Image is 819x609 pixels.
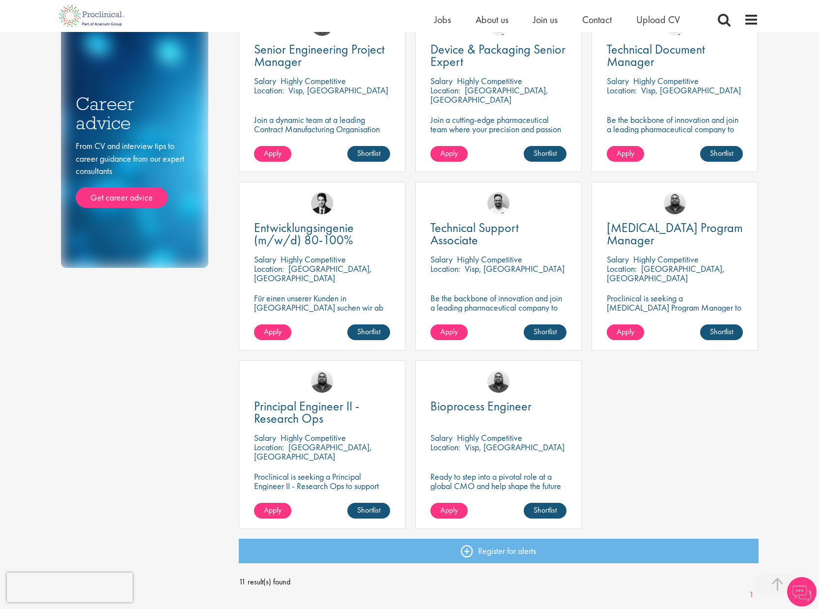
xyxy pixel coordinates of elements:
span: Principal Engineer II - Research Ops [254,398,359,427]
div: From CV and interview tips to career guidance from our expert consultants [76,140,194,208]
a: Senior Engineering Project Manager [254,43,390,68]
a: Contact [582,13,612,26]
span: Salary [254,75,276,87]
span: Location: [607,263,637,274]
a: Shortlist [347,503,390,519]
span: 11 result(s) found [239,575,759,589]
p: Highly Competitive [633,75,699,87]
img: Thomas Wenig [311,192,333,214]
span: Technical Support Associate [430,219,519,248]
p: Be the backbone of innovation and join a leading pharmaceutical company to help keep life-changin... [607,115,743,152]
span: Device & Packaging Senior Expert [430,41,565,70]
a: Apply [607,324,644,340]
p: Highly Competitive [457,254,522,265]
p: Für einen unserer Kunden in [GEOGRAPHIC_DATA] suchen wir ab sofort einen Entwicklungsingenieur Ku... [254,293,390,340]
span: Entwicklungsingenie (m/w/d) 80-100% [254,219,354,248]
a: Register for alerts [239,539,759,563]
a: About us [476,13,508,26]
p: [GEOGRAPHIC_DATA], [GEOGRAPHIC_DATA] [254,263,372,284]
span: Salary [254,254,276,265]
a: Technical Support Associate [430,222,566,246]
span: Apply [264,148,282,158]
img: Emile De Beer [487,192,509,214]
p: [GEOGRAPHIC_DATA], [GEOGRAPHIC_DATA] [254,441,372,462]
a: Shortlist [524,503,566,519]
p: Highly Competitive [633,254,699,265]
p: [GEOGRAPHIC_DATA], [GEOGRAPHIC_DATA] [607,263,725,284]
a: Principal Engineer II - Research Ops [254,400,390,425]
a: Shortlist [347,146,390,162]
p: Visp, [GEOGRAPHIC_DATA] [288,85,388,96]
p: Proclinical is seeking a Principal Engineer II - Research Ops to support external engineering pro... [254,472,390,519]
p: Highly Competitive [281,75,346,87]
span: [MEDICAL_DATA] Program Manager [607,219,743,248]
span: Apply [440,148,458,158]
p: Be the backbone of innovation and join a leading pharmaceutical company to help keep life-changin... [430,293,566,331]
span: Salary [430,432,452,443]
span: Salary [607,254,629,265]
span: Salary [254,432,276,443]
img: Chatbot [787,577,817,607]
a: Device & Packaging Senior Expert [430,43,566,68]
a: Bioprocess Engineer [430,400,566,412]
img: Ashley Bennett [664,192,686,214]
p: [GEOGRAPHIC_DATA], [GEOGRAPHIC_DATA] [430,85,548,105]
p: Join a dynamic team at a leading Contract Manufacturing Organisation (CMO) and contribute to grou... [254,115,390,162]
span: Location: [430,263,460,274]
a: Jobs [434,13,451,26]
p: Highly Competitive [457,432,522,443]
span: Bioprocess Engineer [430,398,532,414]
span: Location: [607,85,637,96]
a: Shortlist [700,324,743,340]
a: Apply [430,503,468,519]
a: 1 [744,589,759,601]
img: Ashley Bennett [311,371,333,393]
span: Location: [254,441,284,453]
span: Apply [617,326,634,337]
span: Salary [607,75,629,87]
p: Proclinical is seeking a [MEDICAL_DATA] Program Manager to join our client's team for an exciting... [607,293,743,349]
a: Technical Document Manager [607,43,743,68]
span: Apply [264,326,282,337]
a: Shortlist [700,146,743,162]
span: Salary [430,75,452,87]
p: Visp, [GEOGRAPHIC_DATA] [641,85,741,96]
a: Apply [254,503,291,519]
span: Location: [430,85,460,96]
span: Location: [254,85,284,96]
img: Ashley Bennett [487,371,509,393]
p: Visp, [GEOGRAPHIC_DATA] [465,263,565,274]
a: Apply [607,146,644,162]
a: Apply [254,324,291,340]
span: Salary [430,254,452,265]
span: Location: [254,263,284,274]
p: Highly Competitive [281,254,346,265]
a: [MEDICAL_DATA] Program Manager [607,222,743,246]
p: Visp, [GEOGRAPHIC_DATA] [465,441,565,453]
p: Highly Competitive [281,432,346,443]
span: Apply [440,326,458,337]
a: Join us [533,13,558,26]
p: Join a cutting-edge pharmaceutical team where your precision and passion for quality will help sh... [430,115,566,152]
a: Apply [430,146,468,162]
a: Shortlist [524,324,566,340]
a: Upload CV [636,13,680,26]
h3: Career advice [76,94,194,132]
p: Ready to step into a pivotal role at a global CMO and help shape the future of healthcare manufac... [430,472,566,500]
a: Shortlist [347,324,390,340]
a: Shortlist [524,146,566,162]
a: Entwicklungsingenie (m/w/d) 80-100% [254,222,390,246]
a: Apply [254,146,291,162]
a: Get career advice [76,187,168,208]
iframe: reCAPTCHA [7,573,133,602]
a: Apply [430,324,468,340]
